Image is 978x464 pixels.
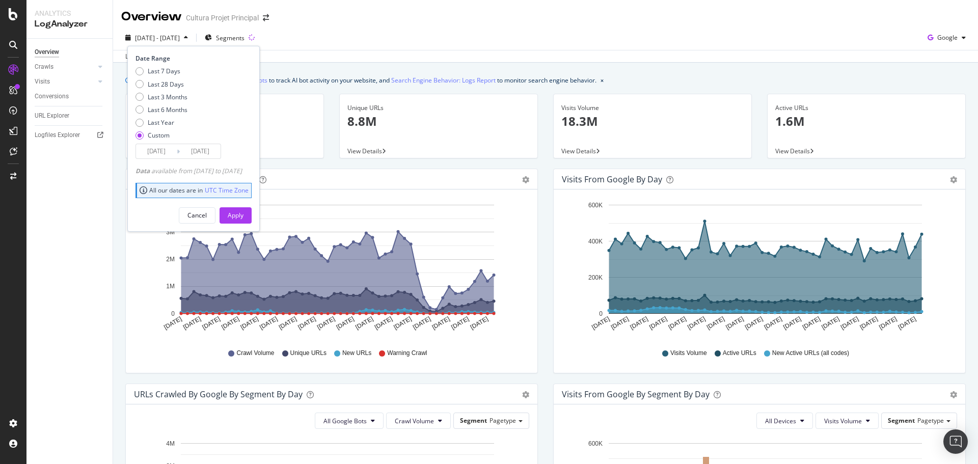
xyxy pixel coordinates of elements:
div: Date Range [135,54,249,63]
button: All Google Bots [315,413,384,429]
div: URLs Crawled by Google By Segment By Day [134,389,303,399]
a: URL Explorer [35,111,105,121]
span: New Active URLs (all codes) [772,349,849,358]
div: Overview [35,47,59,58]
svg: A chart. [134,198,526,339]
div: Apply [228,211,243,220]
text: [DATE] [667,315,688,331]
text: [DATE] [686,315,707,331]
text: [DATE] [354,315,374,331]
a: Overview [35,47,105,58]
text: [DATE] [801,315,822,331]
div: A chart. [562,198,954,339]
text: 4M [166,440,175,447]
text: 1M [166,283,175,290]
text: [DATE] [610,315,630,331]
span: Google [937,33,958,42]
input: Start Date [136,144,177,158]
div: Visits [35,76,50,87]
span: Crawl Volume [395,417,434,425]
div: Visits from Google by day [562,174,662,184]
div: Last 28 Days [135,80,187,89]
div: Logfiles Explorer [35,130,80,141]
text: [DATE] [412,315,432,331]
text: [DATE] [278,315,298,331]
text: [DATE] [725,315,745,331]
span: New URLs [342,349,371,358]
div: Last Year [135,118,187,127]
div: Cultura Projet Principal [186,13,259,23]
span: Segment [888,416,915,425]
text: [DATE] [335,315,356,331]
span: [DATE] - [DATE] [135,34,180,42]
text: [DATE] [590,315,611,331]
div: LogAnalyzer [35,18,104,30]
div: Custom [148,131,170,140]
text: [DATE] [782,315,802,331]
a: Search Engine Behavior: Logs Report [391,75,496,86]
div: We introduced 2 new report templates: to track AI bot activity on your website, and to monitor se... [135,75,596,86]
div: gear [950,391,957,398]
text: [DATE] [201,315,222,331]
button: Apply [220,207,252,224]
text: [DATE] [239,315,260,331]
div: Cancel [187,211,207,220]
a: Crawls [35,62,95,72]
div: Analytics [35,8,104,18]
text: 400K [588,238,603,245]
div: info banner [125,75,966,86]
text: 600K [588,440,603,447]
input: End Date [180,144,221,158]
div: Open Intercom Messenger [943,429,968,454]
text: [DATE] [648,315,668,331]
span: Visits Volume [670,349,707,358]
span: View Details [561,147,596,155]
div: Last update [125,52,181,61]
p: 18.3M [561,113,744,130]
text: [DATE] [763,315,783,331]
text: [DATE] [744,315,764,331]
text: [DATE] [258,315,279,331]
div: gear [522,391,529,398]
span: Crawl Volume [236,349,274,358]
text: [DATE] [897,315,917,331]
div: Active URLs [775,103,958,113]
span: Unique URLs [290,349,327,358]
text: 2M [166,256,175,263]
text: [DATE] [820,315,840,331]
div: Last 7 Days [135,67,187,75]
div: available from [DATE] to [DATE] [135,167,242,175]
div: gear [950,176,957,183]
text: [DATE] [450,315,470,331]
text: [DATE] [878,315,898,331]
span: View Details [775,147,810,155]
text: [DATE] [297,315,317,331]
text: [DATE] [859,315,879,331]
text: [DATE] [705,315,726,331]
button: [DATE] - [DATE] [121,30,192,46]
span: Warning Crawl [387,349,427,358]
span: Active URLs [723,349,756,358]
text: [DATE] [182,315,202,331]
span: Data [135,167,151,175]
a: Conversions [35,91,105,102]
button: Crawl Volume [386,413,451,429]
div: Visits Volume [561,103,744,113]
div: Last 7 Days [148,67,180,75]
text: 0 [171,310,175,317]
text: 200K [588,274,603,281]
div: URL Explorer [35,111,69,121]
text: [DATE] [373,315,394,331]
text: [DATE] [220,315,240,331]
button: Segments [201,30,249,46]
text: [DATE] [392,315,413,331]
text: 600K [588,202,603,209]
text: [DATE] [839,315,860,331]
p: 1.6M [775,113,958,130]
span: Pagetype [490,416,516,425]
div: All our dates are in [140,186,249,195]
span: Pagetype [917,416,944,425]
span: View Details [347,147,382,155]
button: Google [923,30,970,46]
